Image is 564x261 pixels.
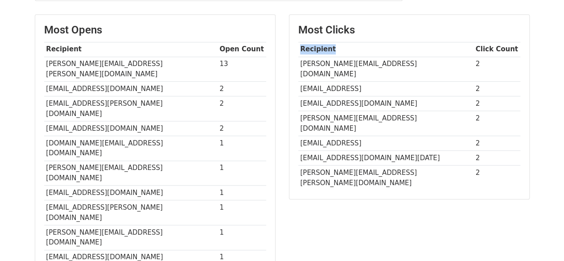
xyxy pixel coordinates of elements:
[44,121,218,136] td: [EMAIL_ADDRESS][DOMAIN_NAME]
[218,136,266,161] td: 1
[473,57,520,82] td: 2
[298,24,520,37] h3: Most Clicks
[44,82,218,96] td: [EMAIL_ADDRESS][DOMAIN_NAME]
[218,57,266,82] td: 13
[44,136,218,161] td: [DOMAIN_NAME][EMAIL_ADDRESS][DOMAIN_NAME]
[44,57,218,82] td: [PERSON_NAME][EMAIL_ADDRESS][PERSON_NAME][DOMAIN_NAME]
[473,151,520,166] td: 2
[473,166,520,190] td: 2
[218,186,266,200] td: 1
[44,96,218,121] td: [EMAIL_ADDRESS][PERSON_NAME][DOMAIN_NAME]
[298,96,473,111] td: [EMAIL_ADDRESS][DOMAIN_NAME]
[473,136,520,151] td: 2
[44,186,218,200] td: [EMAIL_ADDRESS][DOMAIN_NAME]
[298,42,473,57] th: Recipient
[519,218,564,261] iframe: Chat Widget
[44,225,218,250] td: [PERSON_NAME][EMAIL_ADDRESS][DOMAIN_NAME]
[218,161,266,186] td: 1
[298,82,473,96] td: [EMAIL_ADDRESS]
[218,42,266,57] th: Open Count
[473,111,520,136] td: 2
[44,42,218,57] th: Recipient
[44,24,266,37] h3: Most Opens
[218,225,266,250] td: 1
[218,96,266,121] td: 2
[218,200,266,225] td: 1
[298,136,473,151] td: [EMAIL_ADDRESS]
[298,151,473,166] td: [EMAIL_ADDRESS][DOMAIN_NAME][DATE]
[473,42,520,57] th: Click Count
[44,161,218,186] td: [PERSON_NAME][EMAIL_ADDRESS][DOMAIN_NAME]
[473,82,520,96] td: 2
[298,57,473,82] td: [PERSON_NAME][EMAIL_ADDRESS][DOMAIN_NAME]
[218,82,266,96] td: 2
[298,166,473,190] td: [PERSON_NAME][EMAIL_ADDRESS][PERSON_NAME][DOMAIN_NAME]
[473,96,520,111] td: 2
[298,111,473,136] td: [PERSON_NAME][EMAIL_ADDRESS][DOMAIN_NAME]
[44,200,218,225] td: [EMAIL_ADDRESS][PERSON_NAME][DOMAIN_NAME]
[218,121,266,136] td: 2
